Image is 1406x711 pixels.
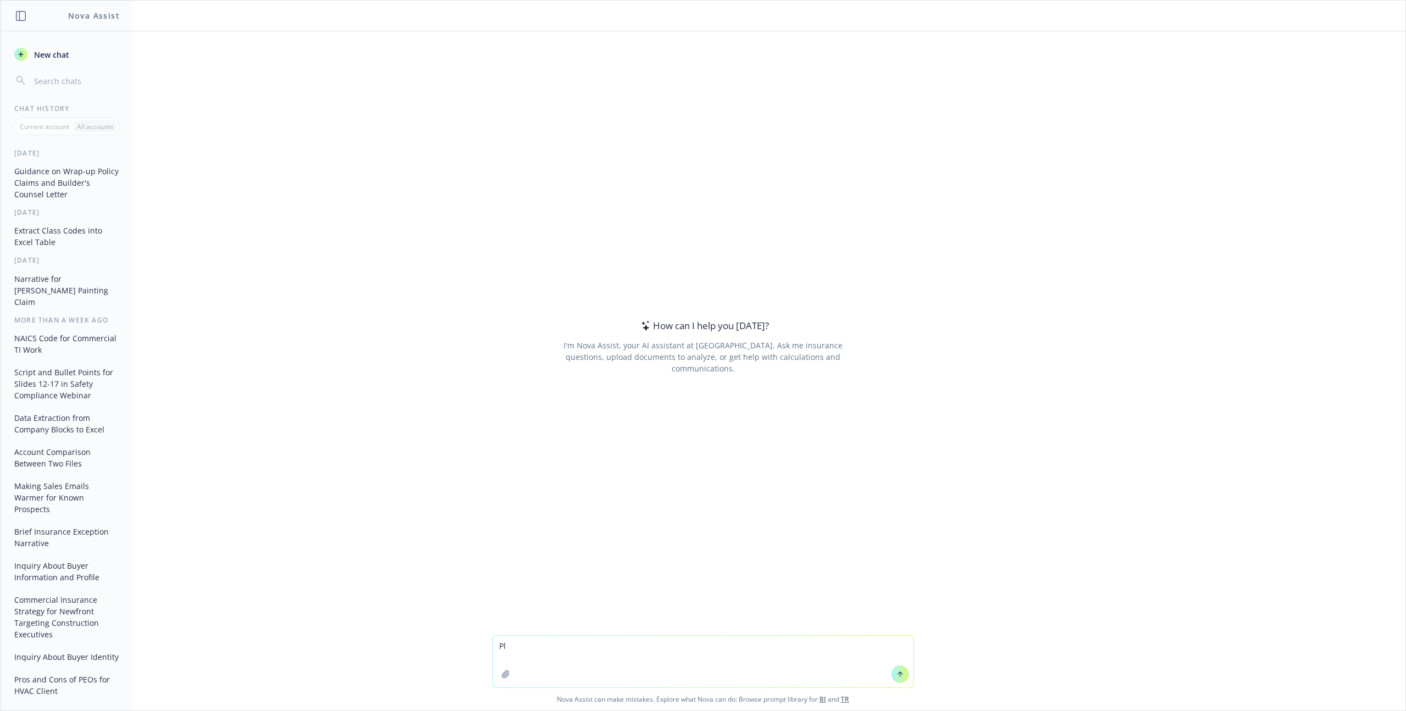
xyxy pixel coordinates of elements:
[32,73,119,88] input: Search chats
[493,636,913,687] textarea: Pl
[10,270,124,311] button: Narrative for [PERSON_NAME] Painting Claim
[10,443,124,473] button: Account Comparison Between Two Files
[10,329,124,359] button: NAICS Code for Commercial TI Work
[841,695,849,704] a: TR
[819,695,826,704] a: BI
[10,557,124,586] button: Inquiry About Buyer Information and Profile
[10,648,124,666] button: Inquiry About Buyer Identity
[10,221,124,251] button: Extract Class Codes into Excel Table
[68,10,120,21] h1: Nova Assist
[1,148,132,158] div: [DATE]
[548,340,857,374] div: I'm Nova Assist, your AI assistant at [GEOGRAPHIC_DATA]. Ask me insurance questions, upload docum...
[1,315,132,325] div: More than a week ago
[1,208,132,217] div: [DATE]
[1,104,132,113] div: Chat History
[5,688,1401,710] span: Nova Assist can make mistakes. Explore what Nova can do: Browse prompt library for and
[10,477,124,518] button: Making Sales Emails Warmer for Known Prospects
[77,122,114,131] p: All accounts
[10,523,124,552] button: Brief Insurance Exception Narrative
[32,49,69,60] span: New chat
[10,670,124,700] button: Pros and Cons of PEOs for HVAC Client
[20,122,69,131] p: Current account
[10,363,124,404] button: Script and Bullet Points for Slides 12-17 in Safety Compliance Webinar
[10,162,124,203] button: Guidance on Wrap-up Policy Claims and Builder's Counsel Letter
[10,409,124,438] button: Data Extraction from Company Blocks to Excel
[1,255,132,265] div: [DATE]
[10,591,124,643] button: Commercial Insurance Strategy for Newfront Targeting Construction Executives
[10,45,124,64] button: New chat
[638,319,769,333] div: How can I help you [DATE]?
